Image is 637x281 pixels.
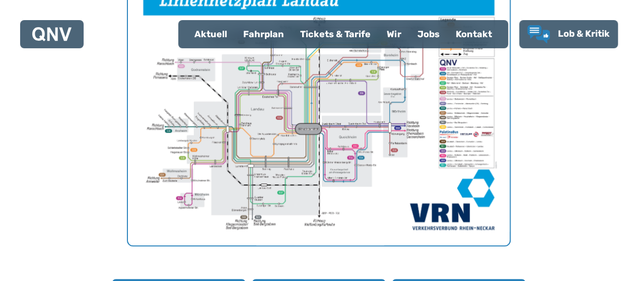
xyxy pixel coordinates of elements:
a: Fahrplan [235,21,292,47]
img: QNV Logo [32,27,72,41]
a: Tickets & Tarife [292,21,379,47]
a: Lob & Kritik [527,25,610,43]
a: Aktuell [186,21,235,47]
a: Jobs [409,21,448,47]
a: Kontakt [448,21,500,47]
span: Lob & Kritik [558,28,610,39]
a: Wir [379,21,409,47]
a: QNV Logo [32,24,72,44]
